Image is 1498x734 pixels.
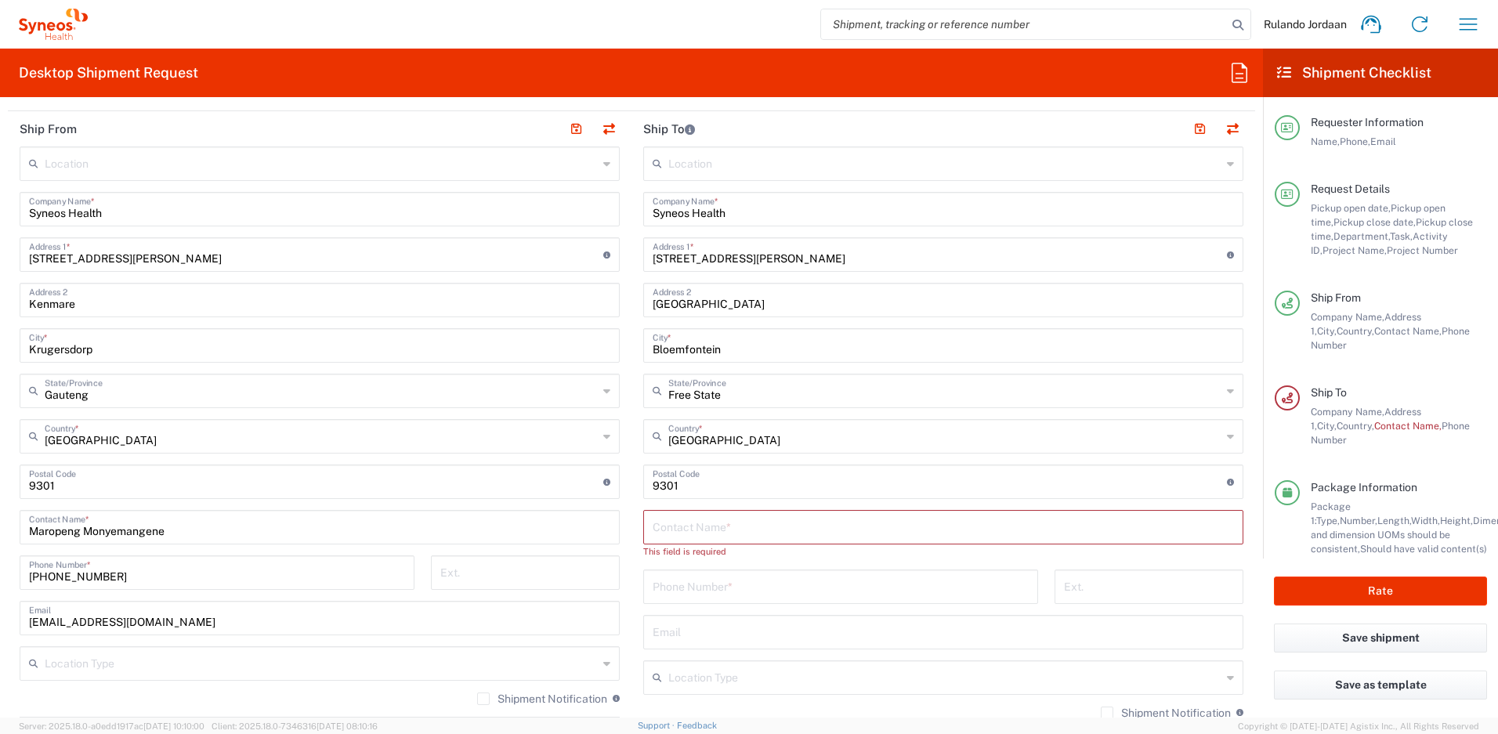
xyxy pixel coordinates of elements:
h2: Shipment Checklist [1277,63,1431,82]
span: Height, [1440,515,1473,526]
button: Save shipment [1274,624,1487,653]
span: Server: 2025.18.0-a0edd1917ac [19,721,204,731]
span: [DATE] 10:10:00 [143,721,204,731]
span: [DATE] 08:10:16 [317,721,378,731]
span: Length, [1377,515,1411,526]
h2: Ship From [20,121,77,137]
a: Support [638,721,677,730]
span: Copyright © [DATE]-[DATE] Agistix Inc., All Rights Reserved [1238,719,1479,733]
span: Country, [1337,325,1374,337]
span: Email [1370,136,1396,147]
div: This field is required [643,544,1243,559]
span: Request Details [1311,183,1390,195]
label: Shipment Notification [477,692,607,705]
label: Shipment Notification [1101,707,1231,719]
span: Pickup open date, [1311,202,1391,214]
button: Rate [1274,577,1487,606]
span: Project Name, [1323,244,1387,256]
span: Name, [1311,136,1340,147]
span: Rulando Jordaan [1264,17,1347,31]
a: Feedback [677,721,717,730]
span: Project Number [1387,244,1458,256]
h2: Ship To [643,121,695,137]
span: Package Information [1311,481,1417,494]
span: Contact Name, [1374,325,1442,337]
span: Pickup close date, [1333,216,1416,228]
span: Client: 2025.18.0-7346316 [212,721,378,731]
span: Department, [1333,230,1390,242]
span: Ship From [1311,291,1361,304]
span: City, [1317,420,1337,432]
span: Package 1: [1311,501,1351,526]
span: Number, [1340,515,1377,526]
button: Save as template [1274,671,1487,700]
span: Contact Name, [1374,420,1442,432]
span: Task, [1390,230,1413,242]
span: Ship To [1311,386,1347,399]
span: Should have valid content(s) [1360,543,1487,555]
span: Requester Information [1311,116,1424,128]
span: City, [1317,325,1337,337]
span: Country, [1337,420,1374,432]
span: Phone, [1340,136,1370,147]
span: Type, [1316,515,1340,526]
span: Company Name, [1311,311,1384,323]
span: Width, [1411,515,1440,526]
span: Company Name, [1311,406,1384,418]
h2: Desktop Shipment Request [19,63,198,82]
input: Shipment, tracking or reference number [821,9,1227,39]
